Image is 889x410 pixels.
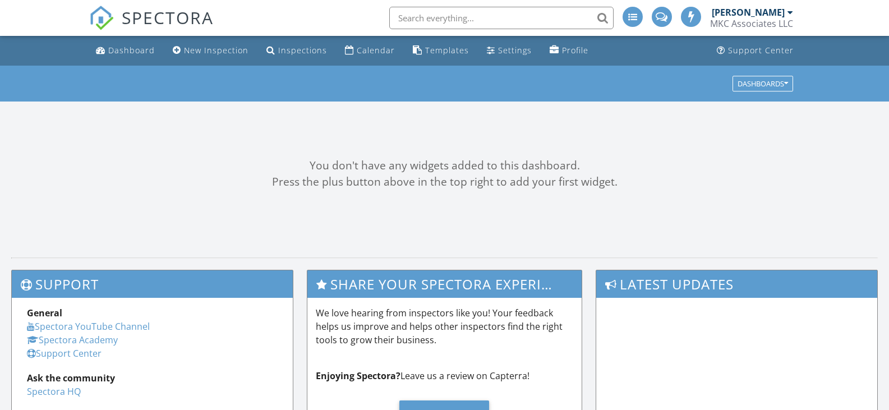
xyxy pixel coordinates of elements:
[316,306,573,347] p: We love hearing from inspectors like you! Your feedback helps us improve and helps other inspecto...
[307,270,582,298] h3: Share Your Spectora Experience
[27,371,278,385] div: Ask the community
[27,307,62,319] strong: General
[562,45,588,56] div: Profile
[545,40,593,61] a: Profile
[27,320,150,333] a: Spectora YouTube Channel
[27,334,118,346] a: Spectora Academy
[728,45,794,56] div: Support Center
[27,385,81,398] a: Spectora HQ
[11,158,878,174] div: You don't have any widgets added to this dashboard.
[184,45,248,56] div: New Inspection
[733,76,793,91] button: Dashboards
[168,40,253,61] a: New Inspection
[340,40,399,61] a: Calendar
[596,270,877,298] h3: Latest Updates
[122,6,214,29] span: SPECTORA
[278,45,327,56] div: Inspections
[712,7,785,18] div: [PERSON_NAME]
[262,40,331,61] a: Inspections
[712,40,798,61] a: Support Center
[498,45,532,56] div: Settings
[108,45,155,56] div: Dashboard
[12,270,293,298] h3: Support
[316,370,400,382] strong: Enjoying Spectora?
[11,174,878,190] div: Press the plus button above in the top right to add your first widget.
[710,18,793,29] div: MKC Associates LLC
[389,7,614,29] input: Search everything...
[408,40,473,61] a: Templates
[482,40,536,61] a: Settings
[738,80,788,87] div: Dashboards
[357,45,395,56] div: Calendar
[89,15,214,39] a: SPECTORA
[27,347,102,360] a: Support Center
[89,6,114,30] img: The Best Home Inspection Software - Spectora
[316,369,573,383] p: Leave us a review on Capterra!
[425,45,469,56] div: Templates
[91,40,159,61] a: Dashboard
